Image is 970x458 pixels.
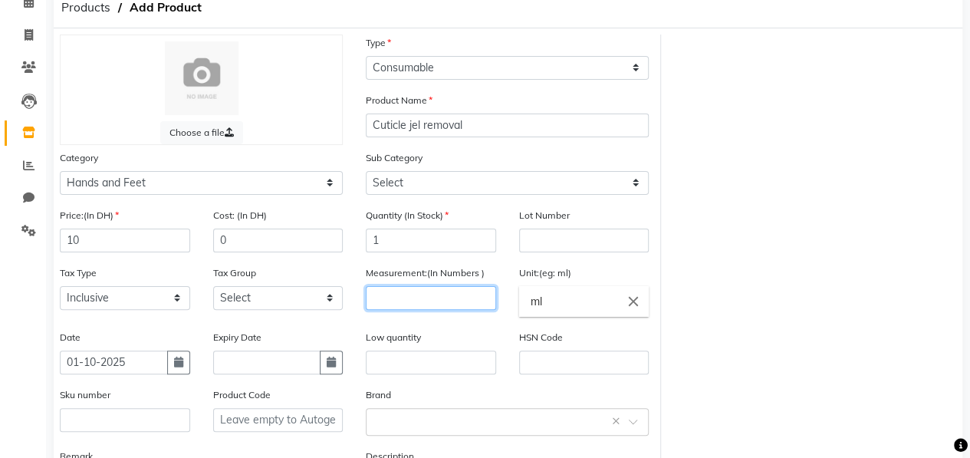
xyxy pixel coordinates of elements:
[160,121,243,144] label: Choose a file
[213,388,271,402] label: Product Code
[366,388,391,402] label: Brand
[519,331,563,344] label: HSN Code
[60,151,98,165] label: Category
[366,331,421,344] label: Low quantity
[519,266,571,280] label: Unit:(eg: ml)
[366,94,432,107] label: Product Name
[213,331,261,344] label: Expiry Date
[213,408,344,432] input: Leave empty to Autogenerate
[519,209,570,222] label: Lot Number
[60,209,119,222] label: Price:(In DH)
[366,151,423,165] label: Sub Category
[213,266,256,280] label: Tax Group
[366,266,485,280] label: Measurement:(In Numbers )
[366,209,449,222] label: Quantity (In Stock)
[60,331,81,344] label: Date
[60,266,97,280] label: Tax Type
[60,388,110,402] label: Sku number
[165,41,238,115] img: Cinque Terre
[624,293,641,310] i: Close
[366,36,391,50] label: Type
[611,414,624,430] span: Clear all
[213,209,267,222] label: Cost: (In DH)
